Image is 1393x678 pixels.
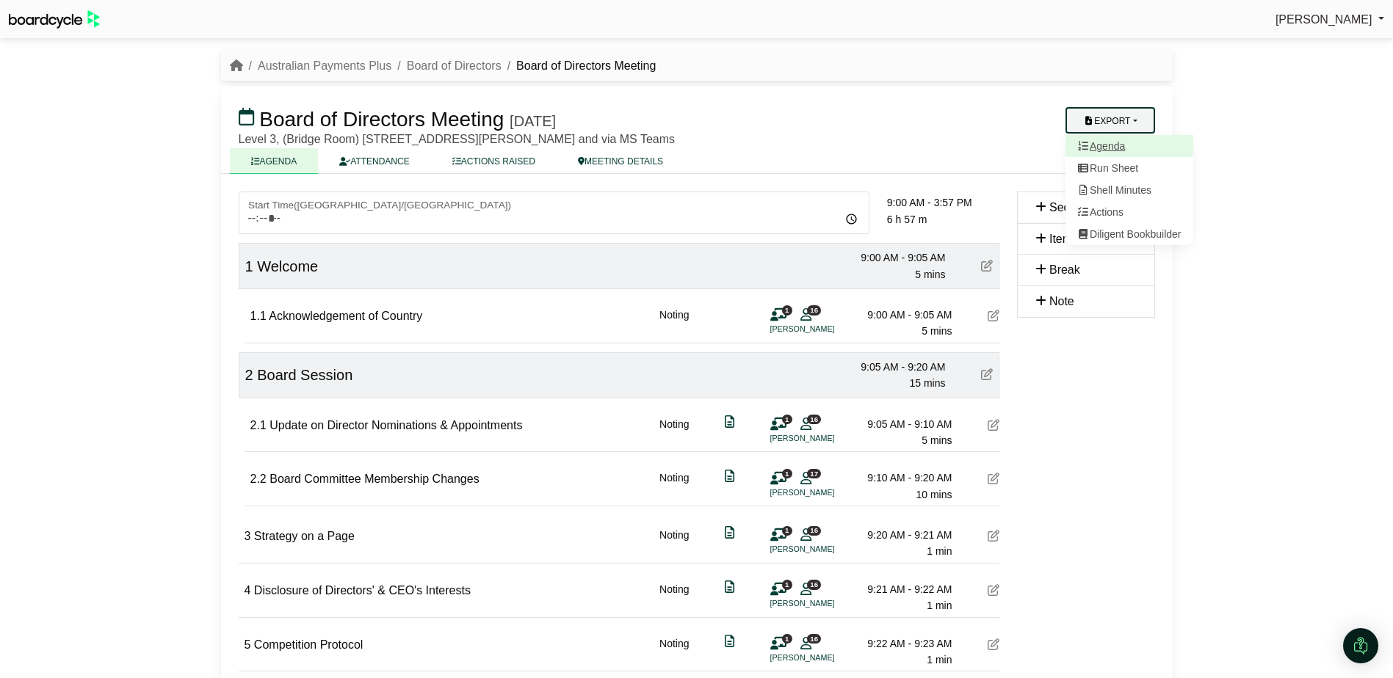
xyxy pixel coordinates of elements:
[887,194,999,211] div: 9:00 AM - 3:57 PM
[782,415,792,424] span: 1
[259,108,504,131] span: Board of Directors Meeting
[916,489,952,500] span: 10 mins
[254,638,363,651] span: Competition Protocol
[1065,157,1193,179] a: Run Sheet
[909,377,945,389] span: 15 mins
[239,133,676,145] span: Level 3, (Bridge Room) [STREET_ADDRESS][PERSON_NAME] and via MS Teams
[922,434,952,446] span: 5 mins
[257,367,352,383] span: Board Session
[659,635,689,668] div: Noting
[843,359,946,375] div: 9:05 AM - 9:20 AM
[770,652,880,664] li: [PERSON_NAME]
[807,415,821,424] span: 16
[850,307,952,323] div: 9:00 AM - 9:05 AM
[257,258,318,274] span: Welcome
[659,307,689,340] div: Noting
[850,527,952,543] div: 9:20 AM - 9:21 AM
[230,56,656,76] nav: breadcrumb
[782,634,792,644] span: 1
[269,473,479,485] span: Board Committee Membership Changes
[1049,201,1088,214] span: Section
[782,469,792,478] span: 1
[850,470,952,486] div: 9:10 AM - 9:20 AM
[770,597,880,610] li: [PERSON_NAME]
[915,269,945,280] span: 5 mins
[807,469,821,478] span: 17
[254,530,355,542] span: Strategy on a Page
[659,416,689,449] div: Noting
[258,59,391,72] a: Australian Payments Plus
[807,526,821,536] span: 16
[431,148,557,174] a: ACTIONS RAISED
[250,473,267,485] span: 2.2
[1049,233,1072,245] span: Item
[407,59,502,72] a: Board of Directors
[1343,628,1378,663] div: Open Intercom Messenger
[250,310,267,322] span: 1.1
[1049,263,1080,276] span: Break
[510,112,556,130] div: [DATE]
[922,325,952,337] span: 5 mins
[770,486,880,499] li: [PERSON_NAME]
[782,526,792,536] span: 1
[887,214,927,225] span: 6 h 57 m
[1065,201,1193,223] a: Actions
[850,581,952,597] div: 9:21 AM - 9:22 AM
[1065,107,1154,134] button: Export
[782,580,792,589] span: 1
[807,305,821,315] span: 16
[659,581,689,614] div: Noting
[927,654,952,666] span: 1 min
[245,367,253,383] span: 2
[927,545,952,557] span: 1 min
[269,419,522,431] span: Update on Director Nominations & Appointments
[318,148,430,174] a: ATTENDANCE
[1049,295,1074,307] span: Note
[1276,13,1372,26] span: [PERSON_NAME]
[1065,135,1193,157] a: Agenda
[807,634,821,644] span: 16
[557,148,684,174] a: MEETING DETAILS
[843,249,946,266] div: 9:00 AM - 9:05 AM
[1276,10,1384,29] a: [PERSON_NAME]
[269,310,422,322] span: Acknowledgement of Country
[254,584,471,597] span: Disclosure of Directors' & CEO's Interests
[245,638,251,651] span: 5
[807,580,821,589] span: 16
[230,148,319,174] a: AGENDA
[850,416,952,432] div: 9:05 AM - 9:10 AM
[502,56,656,76] li: Board of Directors Meeting
[245,584,251,597] span: 4
[1065,179,1193,201] a: Shell Minutes
[250,419,267,431] span: 2.1
[245,258,253,274] span: 1
[245,530,251,542] span: 3
[659,470,689,503] div: Noting
[927,599,952,611] span: 1 min
[782,305,792,315] span: 1
[9,10,100,29] img: BoardcycleBlackGreen-aaafeed430059cb809a45853b8cf6d952af9d84e6e89e1f1685b34bfd5cb7d64.svg
[659,527,689,560] div: Noting
[1065,223,1193,245] a: Diligent Bookbuilder
[770,543,880,555] li: [PERSON_NAME]
[770,323,880,335] li: [PERSON_NAME]
[770,432,880,445] li: [PERSON_NAME]
[850,635,952,652] div: 9:22 AM - 9:23 AM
